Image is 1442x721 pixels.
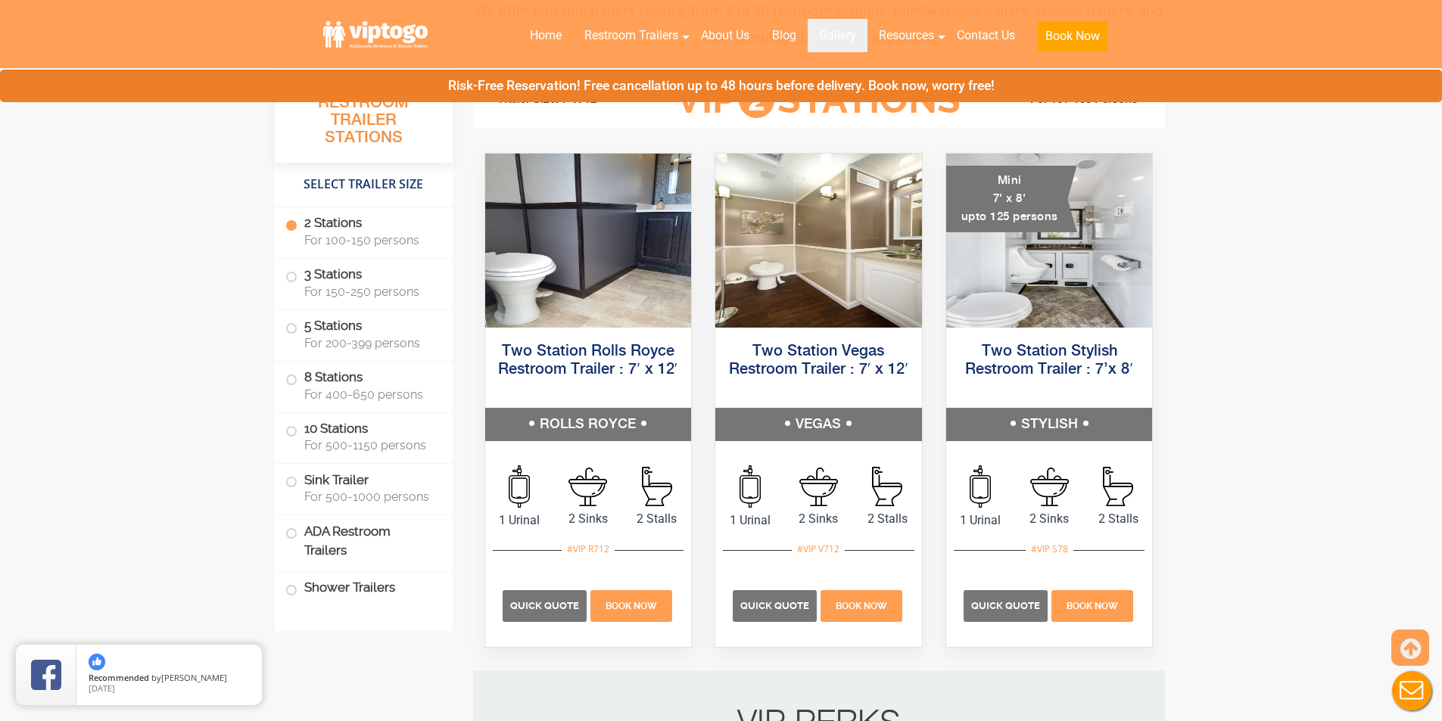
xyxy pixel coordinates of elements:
a: Resources [867,19,945,52]
div: #VIP V712 [792,539,845,559]
span: 1 Urinal [715,511,784,530]
span: 1 Urinal [485,511,554,530]
label: 8 Stations [285,362,442,409]
span: by [89,673,250,684]
h3: VIP Stations [652,79,984,121]
img: Review Rating [31,660,61,690]
span: For 500-1150 persons [304,438,434,452]
label: 10 Stations [285,413,442,460]
span: Quick Quote [971,600,1040,611]
div: #VIP S78 [1026,539,1073,559]
a: Quick Quote [964,598,1050,612]
img: Side view of two station restroom trailer with separate doors for males and females [715,154,922,328]
a: Book Now [819,598,905,612]
span: Book Now [606,601,657,611]
img: an icon of urinal [740,465,761,508]
a: Book Now [1049,598,1135,612]
label: 5 Stations [285,310,442,357]
a: Quick Quote [503,598,589,612]
label: 3 Stations [285,259,442,306]
img: an icon of sink [1030,468,1069,506]
h3: All Portable Restroom Trailer Stations [275,72,453,163]
h5: ROLLS ROYCE [485,408,692,441]
span: 2 Sinks [784,510,853,528]
img: an icon of sink [799,468,838,506]
span: 2 Sinks [553,510,622,528]
img: A mini restroom trailer with two separate stations and separate doors for males and females [946,154,1153,328]
span: For 200-399 persons [304,336,434,350]
span: Book Now [1067,601,1118,611]
img: an icon of sink [568,468,607,506]
a: Two Station Vegas Restroom Trailer : 7′ x 12′ [729,343,908,378]
span: 1 Urinal [946,511,1015,530]
span: Book Now [836,601,887,611]
span: Quick Quote [510,600,579,611]
label: ADA Restroom Trailers [285,515,442,567]
span: 2 Sinks [1015,510,1084,528]
button: Book Now [1038,21,1107,51]
img: an icon of urinal [970,465,991,508]
a: Book Now [1026,19,1119,61]
a: Quick Quote [733,598,819,612]
a: Contact Us [945,19,1026,52]
h5: VEGAS [715,408,922,441]
a: Gallery [808,19,867,52]
span: 2 Stalls [1084,510,1153,528]
h4: Select Trailer Size [275,170,453,199]
span: For 150-250 persons [304,284,434,299]
div: Mini 7' x 8' upto 125 persons [946,166,1077,232]
div: #VIP R712 [562,539,615,559]
a: Home [519,19,573,52]
label: Sink Trailer [285,464,442,511]
span: Quick Quote [740,600,809,611]
a: About Us [690,19,761,52]
button: Live Chat [1381,660,1442,721]
label: Shower Trailers [285,572,442,604]
a: Two Station Stylish Restroom Trailer : 7’x 8′ [965,343,1132,378]
img: an icon of stall [1103,467,1133,506]
img: an icon of urinal [509,465,530,508]
span: 2 Stalls [622,510,691,528]
a: Restroom Trailers [573,19,690,52]
a: Book Now [588,598,674,612]
span: [PERSON_NAME] [161,672,227,683]
img: Side view of two station restroom trailer with separate doors for males and females [485,154,692,328]
span: [DATE] [89,682,115,694]
img: thumbs up icon [89,654,105,670]
a: Two Station Rolls Royce Restroom Trailer : 7′ x 12′ [498,343,677,378]
span: Recommended [89,672,149,683]
span: For 400-650 persons [304,387,434,402]
h5: STYLISH [946,408,1153,441]
a: Blog [761,19,808,52]
img: an icon of stall [872,467,902,506]
span: For 500-1000 persons [304,489,434,504]
label: 2 Stations [285,207,442,254]
span: 2 Stalls [853,510,922,528]
img: an icon of stall [642,467,672,506]
span: For 100-150 persons [304,233,434,247]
